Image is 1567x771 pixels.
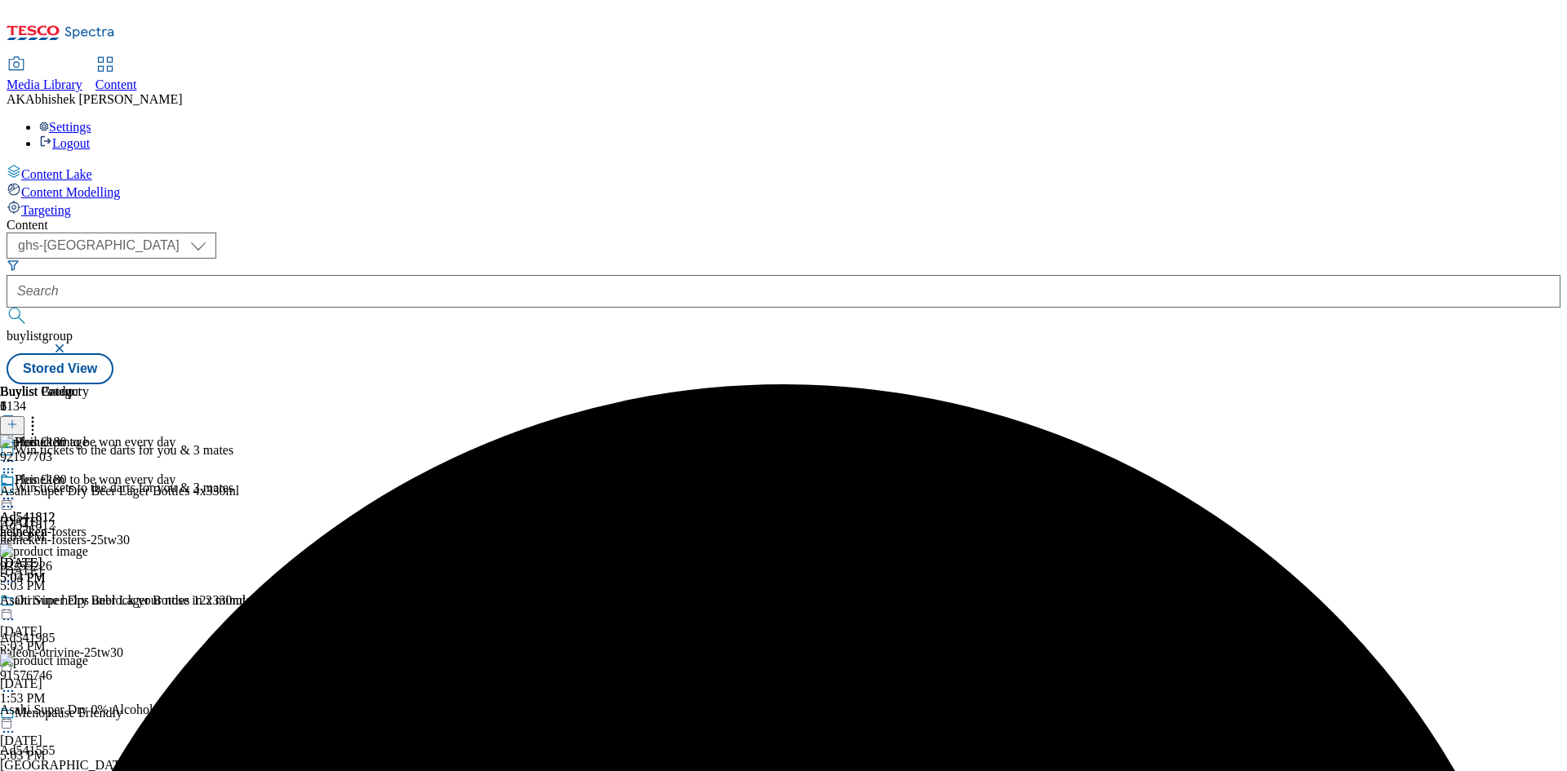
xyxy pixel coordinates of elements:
[21,185,120,199] span: Content Modelling
[95,78,137,91] span: Content
[7,259,20,272] svg: Search Filters
[21,203,71,217] span: Targeting
[7,275,1560,308] input: Search
[7,353,113,384] button: Stored View
[21,167,92,181] span: Content Lake
[7,164,1560,182] a: Content Lake
[95,58,137,92] a: Content
[7,200,1560,218] a: Targeting
[7,78,82,91] span: Media Library
[25,92,182,106] span: Abhishek [PERSON_NAME]
[7,58,82,92] a: Media Library
[7,329,73,343] span: buylistgroup
[39,120,91,134] a: Settings
[7,182,1560,200] a: Content Modelling
[7,92,25,106] span: AK
[39,136,90,150] a: Logout
[7,218,1560,233] div: Content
